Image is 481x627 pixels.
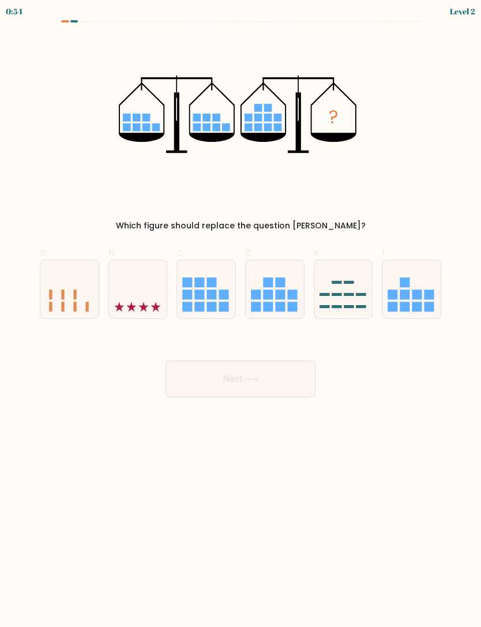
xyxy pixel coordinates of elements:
div: Which figure should replace the question [PERSON_NAME]? [47,220,434,232]
span: a. [40,246,47,259]
span: b. [108,246,117,259]
span: c. [176,246,184,259]
tspan: ? [329,104,339,130]
div: Level 2 [450,5,475,17]
span: d. [245,246,253,259]
button: Next [166,361,315,397]
span: f. [382,246,387,259]
span: e. [314,246,321,259]
div: 0:54 [6,5,22,17]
